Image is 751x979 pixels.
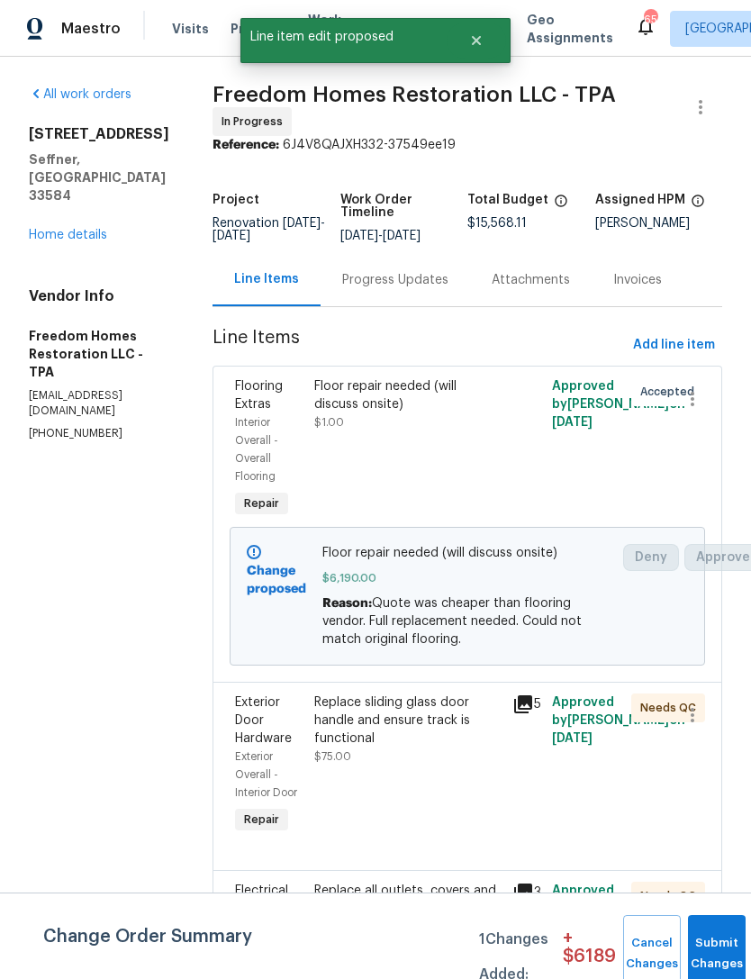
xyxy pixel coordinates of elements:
h5: Work Order Timeline [340,194,468,219]
span: Exterior Door Hardware [235,696,292,745]
h5: Assigned HPM [595,194,685,206]
div: 6J4V8QAJXH332-37549ee19 [213,136,722,154]
span: The total cost of line items that have been proposed by Opendoor. This sum includes line items th... [554,194,568,217]
span: Projects [231,20,286,38]
div: 3 [512,882,541,903]
div: Attachments [492,271,570,289]
span: $6,190.00 [322,569,613,587]
span: $15,568.11 [467,217,527,230]
div: Replace sliding glass door handle and ensure track is functional [314,693,502,748]
h2: [STREET_ADDRESS] [29,125,169,143]
span: Electrical [235,884,288,897]
span: $75.00 [314,751,351,762]
span: Cancel Changes [632,933,672,974]
span: Floor repair needed (will discuss onsite) [322,544,613,562]
span: In Progress [222,113,290,131]
span: $1.00 [314,417,344,428]
span: [DATE] [213,230,250,242]
p: [PHONE_NUMBER] [29,426,169,441]
a: All work orders [29,88,131,101]
span: Reason: [322,597,372,610]
span: Line Items [213,329,626,362]
button: Deny [623,544,679,571]
span: Add line item [633,334,715,357]
div: Replace all outlets, covers and light switches throughout home. [314,882,502,936]
h5: Freedom Homes Restoration LLC - TPA [29,327,169,381]
span: Repair [237,494,286,512]
div: [PERSON_NAME] [595,217,723,230]
span: The hpm assigned to this work order. [691,194,705,217]
span: Freedom Homes Restoration LLC - TPA [213,84,616,105]
span: [DATE] [340,230,378,242]
button: Add line item [626,329,722,362]
span: Approved by [PERSON_NAME] on [552,884,685,933]
span: Needs QC [640,699,703,717]
div: Progress Updates [342,271,448,289]
span: Maestro [61,20,121,38]
span: Work Orders [308,11,354,47]
h5: Project [213,194,259,206]
a: Home details [29,229,107,241]
span: Interior Overall - Overall Flooring [235,417,278,482]
div: Floor repair needed (will discuss onsite) [314,377,502,413]
button: Close [447,23,506,59]
span: Visits [172,20,209,38]
span: Renovation [213,217,325,242]
p: [EMAIL_ADDRESS][DOMAIN_NAME] [29,388,169,419]
span: Flooring Extras [235,380,283,411]
span: Repair [237,811,286,829]
span: Exterior Overall - Interior Door [235,751,297,798]
span: Submit Changes [697,933,737,974]
div: Invoices [613,271,662,289]
b: Change proposed [247,565,306,595]
span: [DATE] [283,217,321,230]
span: Approved by [PERSON_NAME] on [552,380,685,429]
div: 65 [644,11,656,29]
h5: Seffner, [GEOGRAPHIC_DATA] 33584 [29,150,169,204]
span: Accepted [640,383,701,401]
b: Reference: [213,139,279,151]
span: Quote was cheaper than flooring vendor. Full replacement needed. Could not match original flooring. [322,597,582,646]
span: Line item edit proposed [240,18,447,56]
span: [DATE] [383,230,421,242]
span: [DATE] [552,416,593,429]
span: Needs QC [640,887,703,905]
span: Geo Assignments [527,11,613,47]
span: Approved by [PERSON_NAME] on [552,696,685,745]
h4: Vendor Info [29,287,169,305]
span: - [340,230,421,242]
div: 5 [512,693,541,715]
span: [DATE] [552,732,593,745]
div: Line Items [234,270,299,288]
span: - [213,217,325,242]
h5: Total Budget [467,194,548,206]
